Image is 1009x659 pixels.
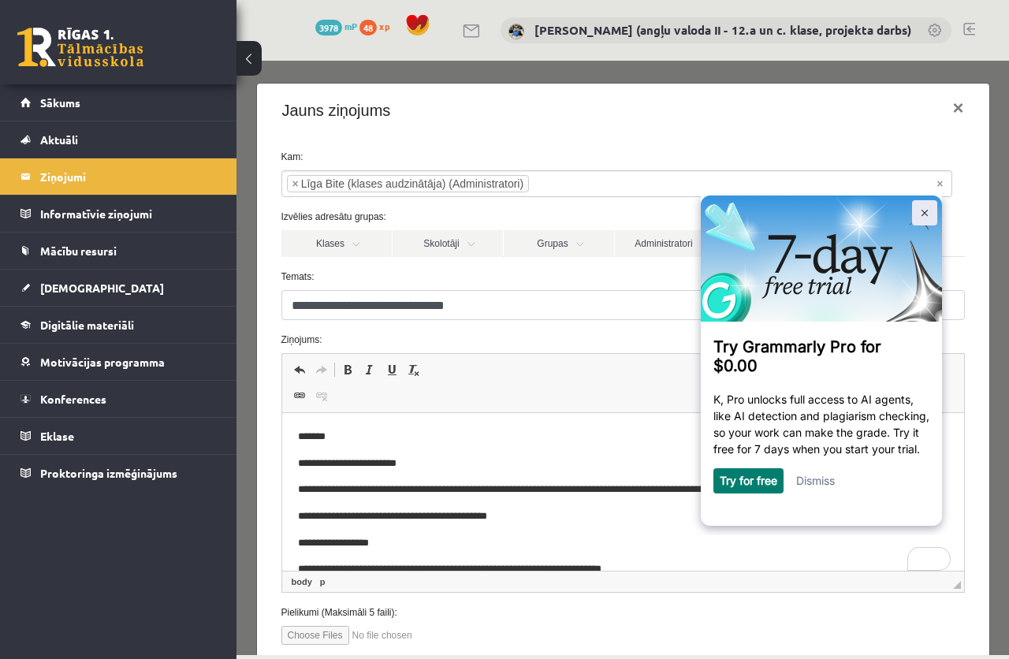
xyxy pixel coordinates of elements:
li: Līga Bite (klases audzinātāja) (Administratori) [50,114,293,132]
a: Remove Format [166,299,188,319]
a: Informatīvie ziņojumi [20,195,217,232]
a: Unlink [74,325,96,345]
a: Eklase [20,418,217,454]
img: close_x_carbon.png [229,14,236,21]
span: Konferences [40,392,106,406]
a: Mācību resursi [20,233,217,269]
span: [DEMOGRAPHIC_DATA] [40,281,164,295]
span: × [56,115,62,131]
a: Skolotāji [156,169,266,196]
label: Ziņojums: [33,272,740,286]
a: Motivācijas programma [20,344,217,380]
span: Proktoringa izmēģinājums [40,466,177,480]
span: mP [344,20,357,32]
a: Underline (Ctrl+U) [144,299,166,319]
body: To enrich screen reader interactions, please activate Accessibility in Grammarly extension settings [16,16,666,612]
span: xp [379,20,389,32]
a: [PERSON_NAME] (angļu valoda II - 12.a un c. klase, projekta darbs) [534,22,911,38]
h3: Try Grammarly Pro for $0.00 [21,142,237,180]
span: Digitālie materiāli [40,318,134,332]
a: [DEMOGRAPHIC_DATA] [20,270,217,306]
legend: Ziņojumi [40,158,217,195]
a: Administratori [378,169,489,196]
a: Bold (Ctrl+B) [100,299,122,319]
p: K, Pro unlocks full access to AI agents, like AI detection and plagiarism checking, so your work ... [21,195,237,262]
a: Proktoringa izmēģinājums [20,455,217,491]
a: Konferences [20,381,217,417]
a: Redo (Ctrl+Y) [74,299,96,319]
a: Italic (Ctrl+I) [122,299,144,319]
a: Aktuāli [20,121,217,158]
a: Dismiss [104,278,143,292]
label: Izvēlies adresātu grupas: [33,149,740,163]
span: Motivācijas programma [40,355,165,369]
a: Digitālie materiāli [20,307,217,343]
a: Try for free [28,278,85,292]
span: Eklase [40,429,74,443]
span: 48 [359,20,377,35]
a: Link (Ctrl+K) [52,325,74,345]
img: Katrīne Laizāne (angļu valoda II - 12.a un c. klase, projekta darbs) [508,24,524,39]
iframe: Editor, wiswyg-editor-47433800003460-1759981156-28 [46,352,728,510]
label: Pielikumi (Maksimāli 5 faili): [33,545,740,559]
a: body element [52,514,79,528]
span: Resize [717,520,724,528]
a: Klases [45,169,155,196]
a: Grupas [267,169,378,196]
a: Undo (Ctrl+Z) [52,299,74,319]
label: Temats: [33,209,740,223]
span: Aktuāli [40,132,78,147]
a: Ziņojumi [20,158,217,195]
a: 3978 mP [315,20,357,32]
a: 48 xp [359,20,397,32]
span: Sākums [40,95,80,110]
legend: Informatīvie ziņojumi [40,195,217,232]
span: 3978 [315,20,342,35]
a: p element [80,514,92,528]
a: Sākums [20,84,217,121]
iframe: To enrich screen reader interactions, please activate Accessibility in Grammarly extension settings [236,61,1009,655]
a: Rīgas 1. Tālmācības vidusskola [17,28,143,67]
span: Mācību resursi [40,244,117,258]
span: Noņemt visus vienumus [700,115,706,131]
